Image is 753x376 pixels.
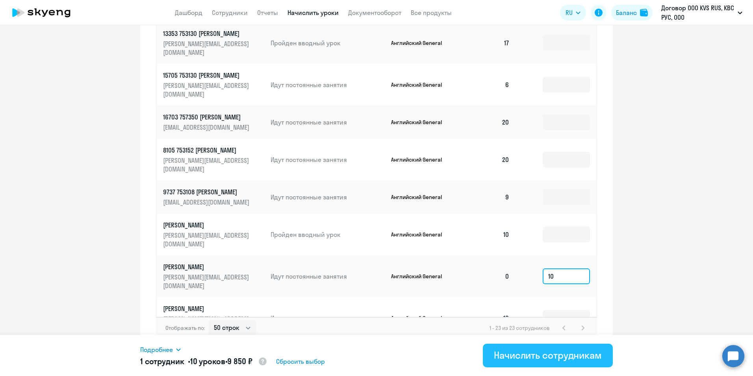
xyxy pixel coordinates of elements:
p: 13353 753130 [PERSON_NAME] [163,29,251,38]
p: [PERSON_NAME][EMAIL_ADDRESS][DOMAIN_NAME] [163,231,251,248]
td: 20 [461,139,516,181]
a: 8105 753152 [PERSON_NAME][PERSON_NAME][EMAIL_ADDRESS][DOMAIN_NAME] [163,146,264,173]
td: 0 [461,255,516,297]
td: 9 [461,181,516,214]
p: Идут постоянные занятия [271,80,385,89]
p: Идут постоянные занятия [271,314,385,322]
button: Договор ООО KVS RUS, КВС РУС, ООО [657,3,746,22]
div: Баланс [616,8,637,17]
p: [EMAIL_ADDRESS][DOMAIN_NAME] [163,198,251,207]
a: Начислить уроки [287,9,339,17]
p: [PERSON_NAME] [163,262,251,271]
a: 16703 757350 [PERSON_NAME][EMAIL_ADDRESS][DOMAIN_NAME] [163,113,264,132]
p: [PERSON_NAME][EMAIL_ADDRESS][DOMAIN_NAME] [163,81,251,99]
p: 9737 753108 [PERSON_NAME] [163,188,251,196]
p: [PERSON_NAME] [163,221,251,229]
p: [PERSON_NAME][EMAIL_ADDRESS][DOMAIN_NAME] [163,39,251,57]
a: Дашборд [175,9,202,17]
h5: 1 сотрудник • • [140,356,267,368]
img: balance [640,9,648,17]
p: Идут постоянные занятия [271,155,385,164]
a: Сотрудники [212,9,248,17]
p: 15705 753130 [PERSON_NAME] [163,71,251,80]
p: Идут постоянные занятия [271,118,385,127]
p: Английский General [391,315,450,322]
p: [PERSON_NAME] [163,304,251,313]
a: [PERSON_NAME][PERSON_NAME][EMAIL_ADDRESS][DOMAIN_NAME] [163,262,264,290]
a: Документооборот [348,9,401,17]
a: Все продукты [411,9,452,17]
p: Английский General [391,273,450,280]
p: [PERSON_NAME][EMAIL_ADDRESS][DOMAIN_NAME] [163,156,251,173]
td: 10 [461,214,516,255]
span: Сбросить выбор [276,357,325,366]
p: 8105 753152 [PERSON_NAME] [163,146,251,154]
button: RU [560,5,586,20]
td: 20 [461,106,516,139]
p: Пройден вводный урок [271,230,385,239]
p: Английский General [391,194,450,201]
a: 13353 753130 [PERSON_NAME][PERSON_NAME][EMAIL_ADDRESS][DOMAIN_NAME] [163,29,264,57]
span: Отображать по: [165,324,205,331]
p: Английский General [391,156,450,163]
p: Английский General [391,81,450,88]
p: [PERSON_NAME][EMAIL_ADDRESS][DOMAIN_NAME] [163,273,251,290]
a: [PERSON_NAME][PERSON_NAME][EMAIL_ADDRESS][DOMAIN_NAME] [163,221,264,248]
p: Пройден вводный урок [271,39,385,47]
a: 15705 753130 [PERSON_NAME][PERSON_NAME][EMAIL_ADDRESS][DOMAIN_NAME] [163,71,264,99]
a: [PERSON_NAME][PERSON_NAME][EMAIL_ADDRESS][DOMAIN_NAME] [163,304,264,332]
a: 9737 753108 [PERSON_NAME][EMAIL_ADDRESS][DOMAIN_NAME] [163,188,264,207]
td: 6 [461,64,516,106]
p: Идут постоянные занятия [271,193,385,201]
a: Отчеты [257,9,278,17]
span: Подробнее [140,345,173,354]
p: Английский General [391,231,450,238]
p: Договор ООО KVS RUS, КВС РУС, ООО [661,3,734,22]
span: RU [566,8,573,17]
button: Балансbalance [611,5,653,20]
td: 16 [461,297,516,339]
span: 9 850 ₽ [227,356,252,366]
div: Начислить сотрудникам [494,349,602,361]
p: Английский General [391,39,450,47]
p: [PERSON_NAME][EMAIL_ADDRESS][DOMAIN_NAME] [163,315,251,332]
button: Начислить сотрудникам [483,344,613,367]
span: 10 уроков [190,356,225,366]
span: 1 - 23 из 23 сотрудников [490,324,550,331]
p: Английский General [391,119,450,126]
p: [EMAIL_ADDRESS][DOMAIN_NAME] [163,123,251,132]
p: 16703 757350 [PERSON_NAME] [163,113,251,121]
td: 17 [461,22,516,64]
p: Идут постоянные занятия [271,272,385,281]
